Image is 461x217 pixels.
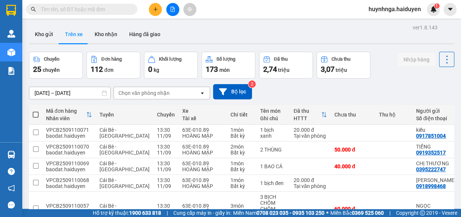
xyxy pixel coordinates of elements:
div: Tên món [260,108,286,114]
div: 1 BAO CÁ [260,163,286,169]
div: HOÀNG MẬP [182,183,223,189]
div: Tài xế [182,115,223,121]
div: Xe [182,108,223,114]
div: 0918998468 [416,183,446,189]
div: VPCB2509110068 [46,177,92,183]
div: baodat.haiduyen [46,150,92,156]
span: copyright [420,210,425,216]
img: warehouse-icon [7,48,15,56]
button: Số lượng173món [202,52,255,79]
div: Đơn hàng [101,57,122,62]
span: notification [8,185,15,192]
button: Chưa thu3,07 triệu [317,52,370,79]
div: 0919352517 [416,150,446,156]
div: VPCB2509110070 [46,144,92,150]
div: 20.000 đ [294,177,327,183]
span: 173 [206,65,218,74]
div: Thu hộ [379,112,409,118]
button: Bộ lọc [213,84,252,99]
div: TIẾNG [416,144,456,150]
div: Chưa thu [331,57,350,62]
div: Số lượng [216,57,235,62]
sup: 2 [248,80,256,88]
div: kiều [416,127,456,133]
div: 1 món [230,160,253,166]
span: ⚪️ [326,211,328,214]
div: 13:30 [157,177,175,183]
div: 0366438828 [416,209,446,215]
div: 13:30 [157,160,175,166]
div: VPCB2509110057 [46,203,92,209]
div: Chi tiết [230,112,253,118]
div: baodat.haiduyen [46,183,92,189]
button: plus [149,3,162,16]
span: 25 [33,65,41,74]
div: Đã thu [274,57,288,62]
th: Toggle SortBy [42,105,96,125]
button: Kho gửi [29,25,59,43]
div: HTTT [294,115,321,121]
strong: 1900 633 818 [129,210,161,216]
span: món [219,67,230,73]
span: Cái Bè - [GEOGRAPHIC_DATA] [99,127,150,139]
span: Cái Bè - [GEOGRAPHIC_DATA] [99,160,150,172]
div: Bất kỳ [230,133,253,139]
span: triệu [278,67,290,73]
div: 0395222747 [416,166,446,172]
div: Nhân viên [46,115,86,121]
div: Chưa thu [334,112,372,118]
span: | [389,209,390,217]
div: Bất kỳ [230,150,253,156]
div: 2 THÙNG [260,147,286,153]
div: VPCB2509110069 [46,160,92,166]
div: 11/09 [157,166,175,172]
span: Hỗ trợ kỹ thuật: [93,209,161,217]
div: 1 món [230,177,253,183]
span: 0 [148,65,152,74]
strong: 0369 525 060 [352,210,384,216]
div: Tuyến [99,112,150,118]
div: 3 BỊCH CHÔM CHÔM [260,194,286,212]
span: huynhnga.haiduyen [363,4,427,14]
sup: 1 [434,3,439,9]
span: đơn [104,67,114,73]
div: Bất kỳ [230,166,253,172]
div: Số điện thoại [416,115,456,121]
div: 63E-010.89 [182,127,223,133]
span: search [31,7,36,12]
button: aim [183,3,196,16]
div: Người gửi [416,108,456,114]
img: logo-vxr [6,5,16,16]
div: 11/09 [157,150,175,156]
img: warehouse-icon [7,151,15,159]
div: 63E-010.89 [182,203,223,209]
div: 20.000 đ [294,127,327,133]
div: 40.000 đ [334,163,372,169]
div: Ghi chú [260,115,286,121]
span: caret-down [447,6,454,13]
div: HOÀNG MẬP [182,209,223,215]
div: 3 món [230,203,253,209]
div: HOÀNG MẬP [182,150,223,156]
span: plus [153,7,158,12]
div: HOÀNG MẬP [182,133,223,139]
div: 63E-010.89 [182,144,223,150]
span: 2,74 [263,65,277,74]
img: solution-icon [7,67,15,75]
span: message [8,201,15,208]
button: Đơn hàng112đơn [86,52,140,79]
div: 11/09 [157,133,175,139]
span: Cung cấp máy in - giấy in: [173,209,231,217]
button: file-add [166,3,179,16]
div: Bất kỳ [230,183,253,189]
button: caret-down [444,3,457,16]
span: 112 [91,65,103,74]
button: Trên xe [59,25,89,43]
div: Mã đơn hàng [46,108,86,114]
input: Tìm tên, số ĐT hoặc mã đơn [41,5,128,13]
div: 1 món [230,127,253,133]
button: Nhập hàng [398,53,435,66]
div: HOÀNG MẬP [182,166,223,172]
strong: 0708 023 035 - 0935 103 250 [256,210,324,216]
div: 2 món [230,144,253,150]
